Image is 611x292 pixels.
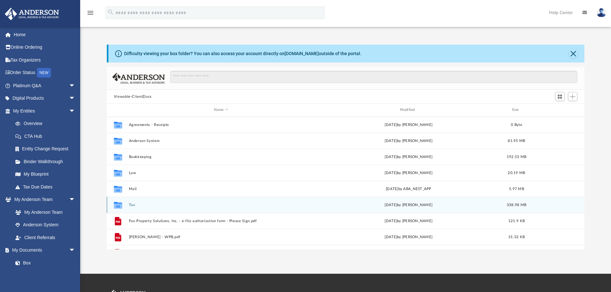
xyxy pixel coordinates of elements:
span: arrow_drop_down [69,92,82,105]
div: Difficulty viewing your box folder? You can also access your account directly on outside of the p... [124,50,361,57]
span: 81.95 MB [508,139,525,142]
a: My Documentsarrow_drop_down [4,244,82,257]
button: Add [568,92,578,101]
button: Agreements - Receipts [129,123,313,127]
span: 192.53 MB [507,155,526,158]
i: menu [87,9,94,17]
span: 5.97 MB [509,187,524,190]
div: [DATE] by [PERSON_NAME] [316,170,501,176]
div: [DATE] by [PERSON_NAME] [316,122,501,128]
div: [DATE] by [PERSON_NAME] [316,234,501,240]
button: Switch to Grid View [555,92,565,101]
a: [DOMAIN_NAME] [284,51,319,56]
a: Box [9,256,79,269]
a: CTA Hub [9,130,85,143]
button: Anderson System [129,139,313,143]
a: Online Ordering [4,41,85,54]
div: Size [504,107,529,113]
div: [DATE] by [PERSON_NAME] [316,218,501,224]
a: Tax Organizers [4,54,85,66]
button: Law [129,171,313,175]
i: search [107,9,114,16]
div: [DATE] by [PERSON_NAME] [316,202,501,208]
a: Overview [9,117,85,130]
div: NEW [37,68,51,78]
a: Digital Productsarrow_drop_down [4,92,85,105]
div: [DATE] by [PERSON_NAME] [316,154,501,160]
span: arrow_drop_down [69,79,82,92]
span: arrow_drop_down [69,193,82,206]
button: Close [569,49,578,58]
a: My Anderson Teamarrow_drop_down [4,193,82,206]
div: id [532,107,577,113]
div: [DATE] by ABA_NEST_APP [316,186,501,192]
img: Anderson Advisors Platinum Portal [3,8,61,20]
a: Home [4,28,85,41]
a: Binder Walkthrough [9,155,85,168]
span: arrow_drop_down [69,104,82,118]
button: [PERSON_NAME] - WPB.pdf [129,235,313,239]
span: 20.19 MB [508,171,525,174]
div: Modified [316,107,501,113]
span: 338.98 MB [507,203,526,206]
button: Fox Property Solutions, Inc. - e-file authorization form - Please Sign.pdf [129,219,313,223]
a: My Anderson Team [9,206,79,219]
div: Name [128,107,313,113]
span: 121.9 KB [508,219,525,222]
button: Tax [129,203,313,207]
a: Order StatusNEW [4,66,85,79]
span: 31.32 KB [508,235,525,238]
div: [DATE] by [PERSON_NAME] [316,138,501,144]
div: id [110,107,126,113]
div: grid [107,117,585,249]
a: Anderson System [9,219,82,231]
a: Tax Due Dates [9,180,85,193]
img: User Pic [597,8,606,17]
a: Meeting Minutes [9,269,82,282]
button: Bookkeeping [129,155,313,159]
a: menu [87,12,94,17]
button: Viewable-ClientDocs [114,94,152,100]
span: 0 Byte [511,123,522,126]
a: Client Referrals [9,231,82,244]
button: Mail [129,187,313,191]
a: My Entitiesarrow_drop_down [4,104,85,117]
span: arrow_drop_down [69,244,82,257]
a: Platinum Q&Aarrow_drop_down [4,79,85,92]
a: Entity Change Request [9,143,85,155]
input: Search files and folders [170,71,577,83]
a: My Blueprint [9,168,82,181]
